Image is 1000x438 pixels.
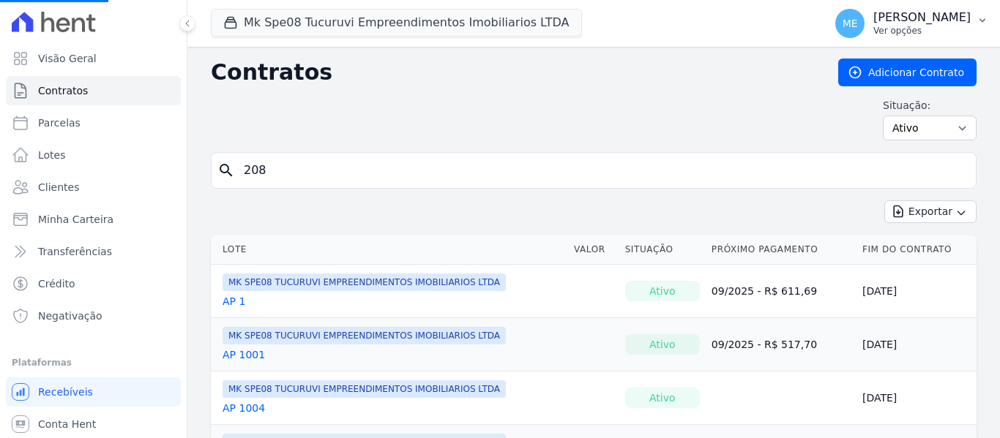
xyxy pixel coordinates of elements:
[38,385,93,399] span: Recebíveis
[223,401,265,415] a: AP 1004
[712,285,817,297] a: 09/2025 - R$ 611,69
[6,173,181,202] a: Clientes
[223,327,506,344] span: MK SPE08 TUCURUVI EMPREENDIMENTOS IMOBILIARIOS LTDA
[6,237,181,266] a: Transferências
[211,59,815,86] h2: Contratos
[223,347,265,362] a: AP 1001
[625,334,700,355] div: Ativo
[706,235,857,265] th: Próximo Pagamento
[38,180,79,195] span: Clientes
[824,3,1000,44] button: ME [PERSON_NAME] Ver opções
[857,265,977,318] td: [DATE]
[38,276,75,291] span: Crédito
[884,200,977,223] button: Exportar
[211,9,582,37] button: Mk Spe08 Tucuruvi Empreendimentos Imobiliarios LTDA
[6,76,181,105] a: Contratos
[6,377,181,407] a: Recebíveis
[6,44,181,73] a: Visão Geral
[223,273,506,291] span: MK SPE08 TUCURUVI EMPREENDIMENTOS IMOBILIARIOS LTDA
[38,417,96,431] span: Conta Hent
[38,83,88,98] span: Contratos
[38,212,113,227] span: Minha Carteira
[235,156,970,185] input: Buscar por nome do lote
[843,18,858,29] span: ME
[223,294,245,309] a: AP 1
[12,354,175,371] div: Plataformas
[838,58,977,86] a: Adicionar Contrato
[857,235,977,265] th: Fim do Contrato
[6,205,181,234] a: Minha Carteira
[217,162,235,179] i: search
[625,281,700,301] div: Ativo
[6,140,181,170] a: Lotes
[38,116,81,130] span: Parcelas
[6,269,181,298] a: Crédito
[712,339,817,350] a: 09/2025 - R$ 517,70
[619,235,706,265] th: Situação
[223,380,506,398] span: MK SPE08 TUCURUVI EMPREENDIMENTOS IMOBILIARIOS LTDA
[625,388,700,408] div: Ativo
[857,371,977,425] td: [DATE]
[873,25,971,37] p: Ver opções
[873,10,971,25] p: [PERSON_NAME]
[211,235,568,265] th: Lote
[38,244,112,259] span: Transferências
[6,108,181,137] a: Parcelas
[38,148,66,162] span: Lotes
[857,318,977,371] td: [DATE]
[883,98,977,113] label: Situação:
[568,235,619,265] th: Valor
[38,51,97,66] span: Visão Geral
[6,301,181,331] a: Negativação
[38,309,102,323] span: Negativação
